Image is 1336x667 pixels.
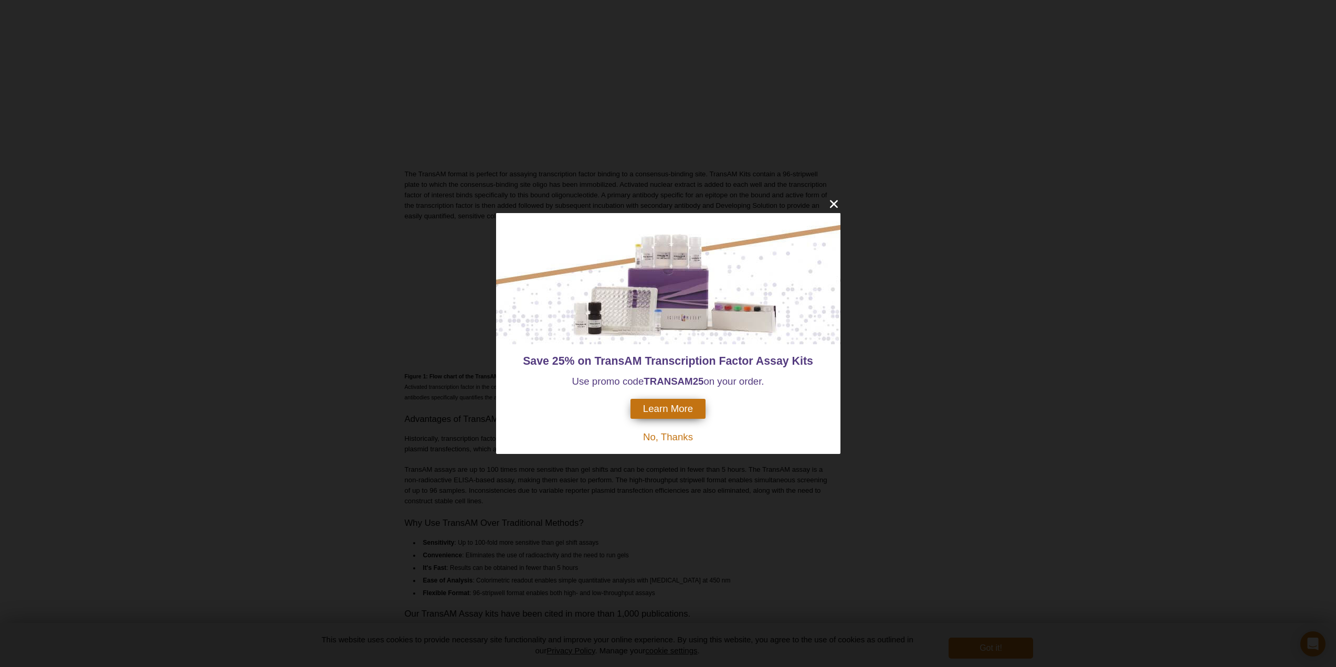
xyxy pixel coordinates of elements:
strong: TRANSAM [644,376,692,387]
span: Learn More [643,403,693,415]
strong: 25 [693,376,704,387]
button: close [827,197,840,210]
span: Use promo code on your order. [572,376,764,387]
span: Save 25% on TransAM Transcription Factor Assay Kits [523,355,813,367]
span: No, Thanks [643,431,693,442]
